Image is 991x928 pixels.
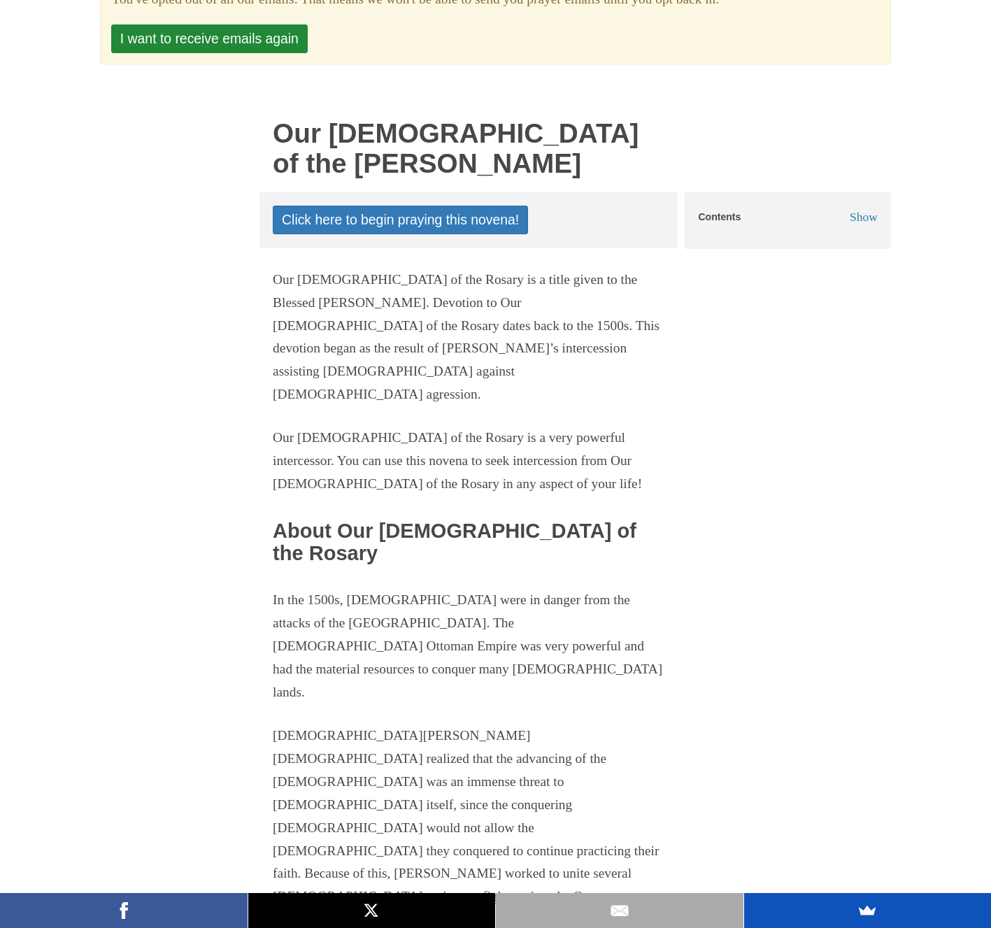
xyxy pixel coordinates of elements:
p: In the 1500s, [DEMOGRAPHIC_DATA] were in danger from the attacks of the [GEOGRAPHIC_DATA]. The [D... [273,589,664,704]
a: Click here to begin praying this novena! [273,206,528,234]
h2: About Our [DEMOGRAPHIC_DATA] of the Rosary [273,520,664,565]
a: X [248,893,496,928]
img: Email [609,900,630,921]
img: Facebook [113,900,134,921]
h1: Our [DEMOGRAPHIC_DATA] of the [PERSON_NAME] [273,119,664,178]
p: Our [DEMOGRAPHIC_DATA] of the Rosary is a very powerful intercessor. You can use this novena to s... [273,427,664,496]
img: SumoMe [857,900,878,921]
p: Our [DEMOGRAPHIC_DATA] of the Rosary is a title given to the Blessed [PERSON_NAME]. Devotion to O... [273,269,664,406]
a: Email [496,893,743,928]
img: X [361,900,382,921]
h5: Contents [699,212,741,222]
span: Show [850,210,878,224]
button: I want to receive emails again [111,24,308,53]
